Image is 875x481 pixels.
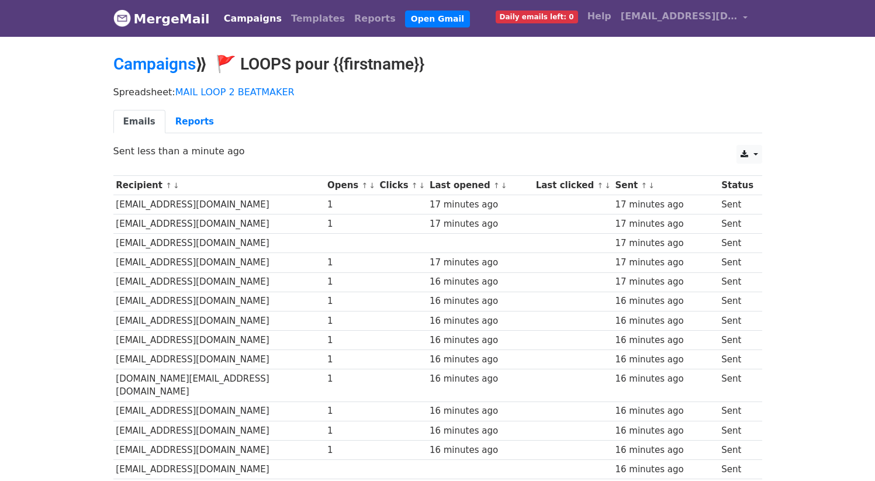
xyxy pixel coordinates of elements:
div: 16 minutes ago [615,353,715,366]
div: 16 minutes ago [615,424,715,438]
a: Reports [350,7,400,30]
td: Sent [718,234,756,253]
td: [EMAIL_ADDRESS][DOMAIN_NAME] [113,459,325,479]
a: ↑ [493,181,500,190]
td: [EMAIL_ADDRESS][DOMAIN_NAME] [113,402,325,421]
a: ↑ [641,181,648,190]
div: 17 minutes ago [615,275,715,289]
th: Sent [613,176,719,195]
th: Recipient [113,176,325,195]
a: ↑ [361,181,368,190]
td: Sent [718,292,756,311]
a: ↑ [411,181,418,190]
a: Emails [113,110,165,134]
td: Sent [718,369,756,402]
div: 1 [327,295,374,308]
a: Daily emails left: 0 [491,5,583,28]
a: Campaigns [219,7,286,30]
a: MergeMail [113,6,210,31]
div: 1 [327,256,374,269]
div: 16 minutes ago [615,444,715,457]
td: Sent [718,272,756,292]
a: ↓ [369,181,375,190]
div: 17 minutes ago [615,198,715,212]
td: Sent [718,214,756,234]
div: 16 minutes ago [615,463,715,476]
div: 16 minutes ago [430,372,530,386]
div: 16 minutes ago [615,404,715,418]
div: 17 minutes ago [615,256,715,269]
a: Open Gmail [405,11,470,27]
a: [EMAIL_ADDRESS][DOMAIN_NAME] [616,5,753,32]
td: [EMAIL_ADDRESS][DOMAIN_NAME] [113,234,325,253]
td: Sent [718,330,756,349]
a: Campaigns [113,54,196,74]
a: ↓ [501,181,507,190]
div: 17 minutes ago [430,217,530,231]
a: ↓ [604,181,611,190]
td: [EMAIL_ADDRESS][DOMAIN_NAME] [113,272,325,292]
div: 1 [327,275,374,289]
td: Sent [718,195,756,214]
a: MAIL LOOP 2 BEATMAKER [175,86,295,98]
a: ↑ [165,181,172,190]
div: 1 [327,198,374,212]
div: 1 [327,217,374,231]
a: Reports [165,110,224,134]
a: Templates [286,7,350,30]
div: 16 minutes ago [430,295,530,308]
div: 16 minutes ago [430,314,530,328]
span: [EMAIL_ADDRESS][DOMAIN_NAME] [621,9,738,23]
a: ↑ [597,181,603,190]
th: Last opened [427,176,533,195]
td: [EMAIL_ADDRESS][DOMAIN_NAME] [113,330,325,349]
div: 17 minutes ago [615,237,715,250]
a: Help [583,5,616,28]
div: 16 minutes ago [430,404,530,418]
div: 17 minutes ago [430,198,530,212]
div: 1 [327,404,374,418]
td: [EMAIL_ADDRESS][DOMAIN_NAME] [113,292,325,311]
div: 16 minutes ago [430,353,530,366]
span: Daily emails left: 0 [496,11,578,23]
div: 16 minutes ago [430,444,530,457]
div: 1 [327,314,374,328]
div: 1 [327,372,374,386]
td: Sent [718,349,756,369]
div: 1 [327,334,374,347]
a: ↓ [173,181,179,190]
td: [EMAIL_ADDRESS][DOMAIN_NAME] [113,421,325,440]
td: Sent [718,402,756,421]
h2: ⟫ 🚩 LOOPS pour {{firstname}} [113,54,762,74]
td: [DOMAIN_NAME][EMAIL_ADDRESS][DOMAIN_NAME] [113,369,325,402]
div: 17 minutes ago [615,217,715,231]
div: 16 minutes ago [615,372,715,386]
td: Sent [718,459,756,479]
img: MergeMail logo [113,9,131,27]
p: Spreadsheet: [113,86,762,98]
div: 16 minutes ago [615,295,715,308]
div: 16 minutes ago [615,314,715,328]
td: [EMAIL_ADDRESS][DOMAIN_NAME] [113,440,325,459]
div: 1 [327,444,374,457]
td: [EMAIL_ADDRESS][DOMAIN_NAME] [113,349,325,369]
div: 16 minutes ago [430,334,530,347]
div: 16 minutes ago [430,424,530,438]
div: 1 [327,353,374,366]
td: [EMAIL_ADDRESS][DOMAIN_NAME] [113,253,325,272]
td: Sent [718,440,756,459]
td: [EMAIL_ADDRESS][DOMAIN_NAME] [113,214,325,234]
th: Opens [324,176,377,195]
th: Last clicked [533,176,613,195]
td: Sent [718,311,756,330]
div: 1 [327,424,374,438]
td: Sent [718,253,756,272]
p: Sent less than a minute ago [113,145,762,157]
div: 17 minutes ago [430,256,530,269]
a: ↓ [648,181,655,190]
th: Clicks [377,176,427,195]
td: Sent [718,421,756,440]
td: [EMAIL_ADDRESS][DOMAIN_NAME] [113,311,325,330]
a: ↓ [419,181,426,190]
div: 16 minutes ago [615,334,715,347]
